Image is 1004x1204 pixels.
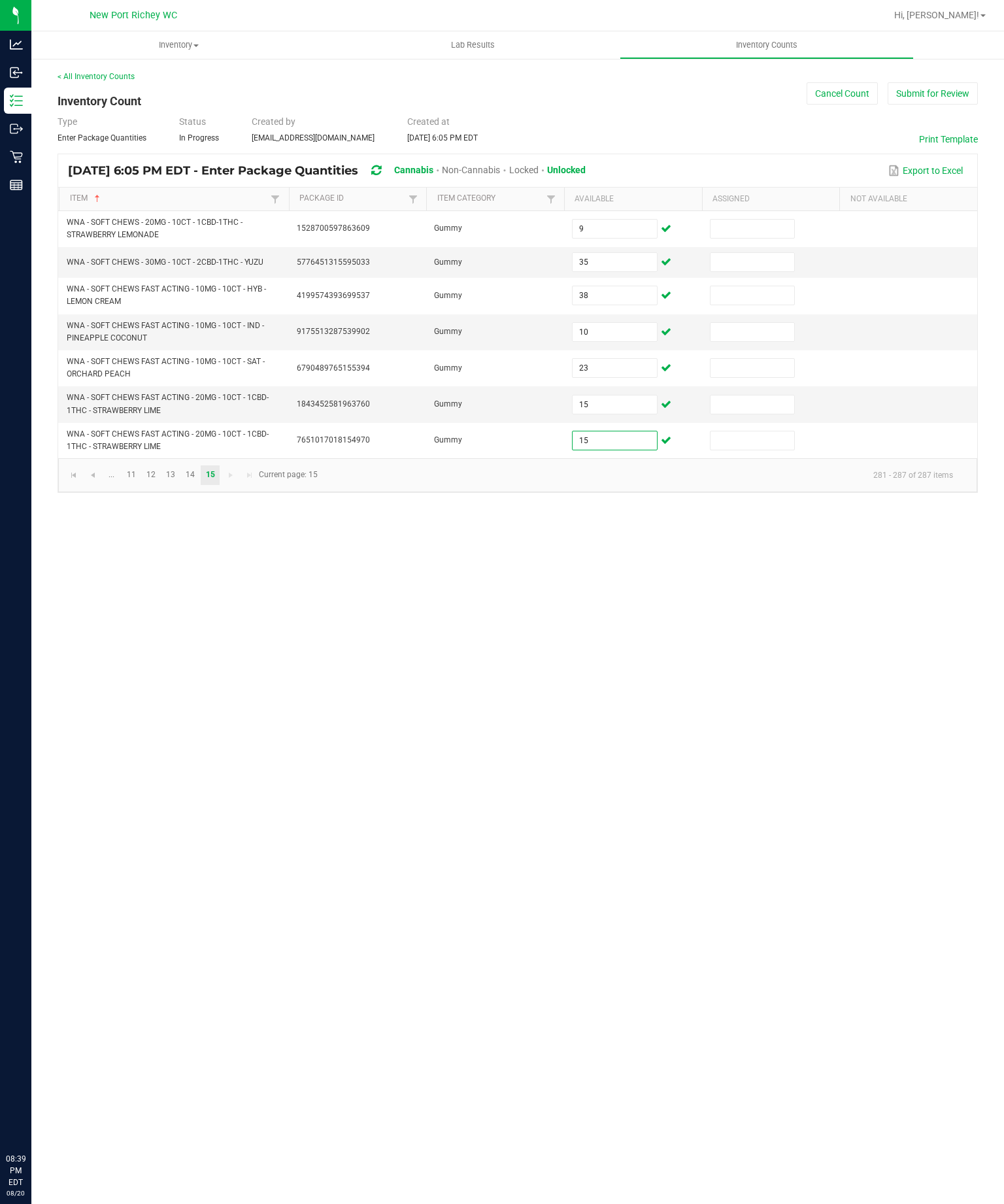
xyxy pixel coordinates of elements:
span: Gummy [434,224,462,233]
a: Filter [405,191,421,207]
span: 9175513287539902 [297,327,370,336]
a: Go to the previous page [83,465,102,485]
th: Available [564,188,702,211]
span: Created by [252,116,295,127]
inline-svg: Reports [10,178,23,192]
span: Inventory [31,39,326,51]
span: Created at [407,116,450,127]
span: 6790489765155394 [297,363,370,373]
span: Go to the previous page [88,470,98,480]
span: Hi, [PERSON_NAME]! [894,10,979,20]
inline-svg: Outbound [10,122,23,135]
div: [DATE] 6:05 PM EDT - Enter Package Quantities [68,159,595,183]
span: WNA - SOFT CHEWS FAST ACTING - 20MG - 10CT - 1CBD-1THC - STRAWBERRY LIME [67,393,269,414]
span: WNA - SOFT CHEWS FAST ACTING - 10MG - 10CT - SAT - ORCHARD PEACH [67,357,265,378]
a: Item CategorySortable [437,193,543,204]
span: New Port Richey WC [90,10,177,21]
span: Gummy [434,363,462,373]
span: Locked [509,165,539,175]
button: Cancel Count [807,82,878,105]
span: Gummy [434,435,462,444]
th: Not Available [839,188,977,211]
span: 1528700597863609 [297,224,370,233]
a: Page 11 [122,465,141,485]
span: WNA - SOFT CHEWS FAST ACTING - 10MG - 10CT - HYB - LEMON CREAM [67,284,266,306]
a: Inventory Counts [620,31,914,59]
a: Page 15 [201,465,220,485]
inline-svg: Analytics [10,38,23,51]
span: Go to the first page [69,470,79,480]
span: Status [179,116,206,127]
span: Gummy [434,327,462,336]
a: Filter [543,191,559,207]
p: 08/20 [6,1188,25,1198]
a: Page 14 [181,465,200,485]
span: WNA - SOFT CHEWS FAST ACTING - 10MG - 10CT - IND - PINEAPPLE COCONUT [67,321,264,343]
a: Filter [267,191,283,207]
span: Gummy [434,399,462,409]
kendo-pager-info: 281 - 287 of 287 items [326,464,963,486]
a: ItemSortable [70,193,268,204]
a: Inventory [31,31,326,59]
a: Page 10 [102,465,121,485]
a: Page 13 [161,465,180,485]
a: Page 12 [142,465,161,485]
button: Print Template [919,133,978,146]
span: [EMAIL_ADDRESS][DOMAIN_NAME] [252,133,375,142]
inline-svg: Inbound [10,66,23,79]
span: Enter Package Quantities [58,133,146,142]
span: Lab Results [433,39,512,51]
span: WNA - SOFT CHEWS - 30MG - 10CT - 2CBD-1THC - YUZU [67,258,263,267]
span: Gummy [434,291,462,300]
span: WNA - SOFT CHEWS - 20MG - 10CT - 1CBD-1THC - STRAWBERRY LEMONADE [67,218,243,239]
button: Submit for Review [888,82,978,105]
span: 1843452581963760 [297,399,370,409]
a: Package IdSortable [299,193,405,204]
th: Assigned [702,188,840,211]
span: Cannabis [394,165,433,175]
span: Type [58,116,77,127]
a: Lab Results [326,31,620,59]
span: Sortable [92,193,103,204]
iframe: Resource center [13,1099,52,1139]
span: Inventory Count [58,94,141,108]
span: Unlocked [547,165,586,175]
span: WNA - SOFT CHEWS FAST ACTING - 20MG - 10CT - 1CBD-1THC - STRAWBERRY LIME [67,429,269,451]
span: Inventory Counts [718,39,815,51]
span: [DATE] 6:05 PM EDT [407,133,478,142]
inline-svg: Inventory [10,94,23,107]
inline-svg: Retail [10,150,23,163]
span: Gummy [434,258,462,267]
a: < All Inventory Counts [58,72,135,81]
span: Non-Cannabis [442,165,500,175]
span: 4199574393699537 [297,291,370,300]
span: 5776451315595033 [297,258,370,267]
a: Go to the first page [64,465,83,485]
p: 08:39 PM EDT [6,1153,25,1188]
span: 7651017018154970 [297,435,370,444]
span: In Progress [179,133,219,142]
button: Export to Excel [885,159,966,182]
kendo-pager: Current page: 15 [58,458,977,492]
